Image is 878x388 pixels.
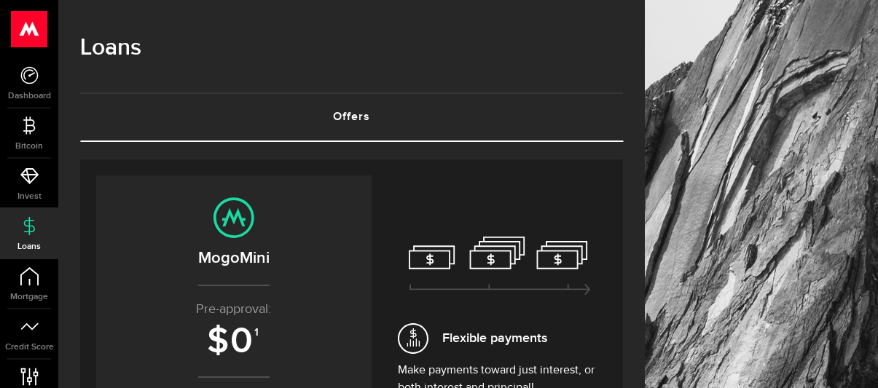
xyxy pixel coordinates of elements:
[111,300,357,320] p: Pre-approval:
[254,326,260,339] sup: 1
[80,92,623,142] ul: Tabs Navigation
[80,29,623,67] h1: Loans
[80,94,623,140] a: Offers
[230,320,254,363] span: 0
[442,328,547,348] span: Flexible payments
[207,320,230,363] span: $
[817,327,878,388] iframe: LiveChat chat widget
[111,246,357,270] h2: MogoMini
